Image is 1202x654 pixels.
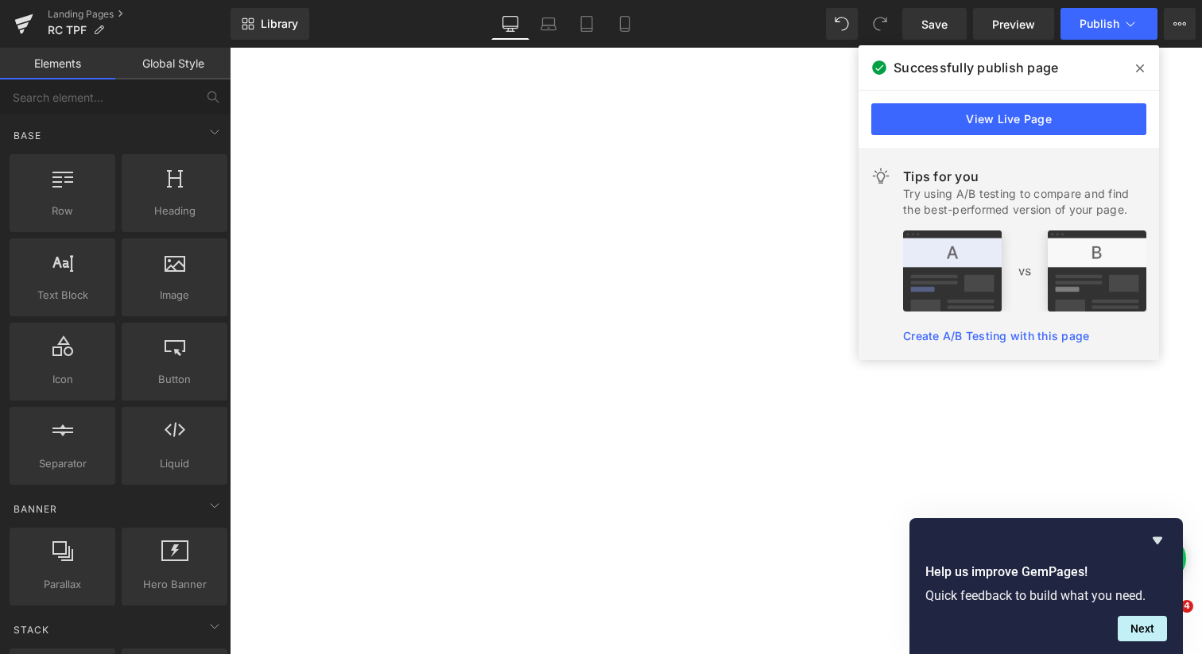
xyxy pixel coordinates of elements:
[1118,616,1167,641] button: Next question
[126,371,223,388] span: Button
[14,287,111,304] span: Text Block
[568,8,606,40] a: Tablet
[973,8,1054,40] a: Preview
[261,17,298,31] span: Library
[921,16,948,33] span: Save
[903,329,1089,342] a: Create A/B Testing with this page
[126,287,223,304] span: Image
[14,576,111,593] span: Parallax
[925,531,1167,641] div: Help us improve GemPages!
[529,8,568,40] a: Laptop
[115,48,231,79] a: Global Style
[1080,17,1119,30] span: Publish
[1164,8,1196,40] button: More
[1060,8,1157,40] button: Publish
[48,8,231,21] a: Landing Pages
[12,501,59,517] span: Banner
[864,8,896,40] button: Redo
[925,563,1167,582] h2: Help us improve GemPages!
[231,8,309,40] a: New Library
[606,8,644,40] a: Mobile
[14,455,111,472] span: Separator
[14,371,111,388] span: Icon
[826,8,858,40] button: Undo
[871,103,1146,135] a: View Live Page
[12,622,51,637] span: Stack
[126,203,223,219] span: Heading
[14,203,111,219] span: Row
[925,588,1167,603] p: Quick feedback to build what you need.
[1181,600,1193,613] span: 4
[126,576,223,593] span: Hero Banner
[992,16,1035,33] span: Preview
[871,167,890,186] img: light.svg
[12,128,43,143] span: Base
[903,167,1146,186] div: Tips for you
[1148,531,1167,550] button: Hide survey
[903,186,1146,218] div: Try using A/B testing to compare and find the best-performed version of your page.
[48,24,87,37] span: RC TPF
[903,230,1146,312] img: tip.png
[894,58,1058,77] span: Successfully publish page
[491,8,529,40] a: Desktop
[126,455,223,472] span: Liquid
